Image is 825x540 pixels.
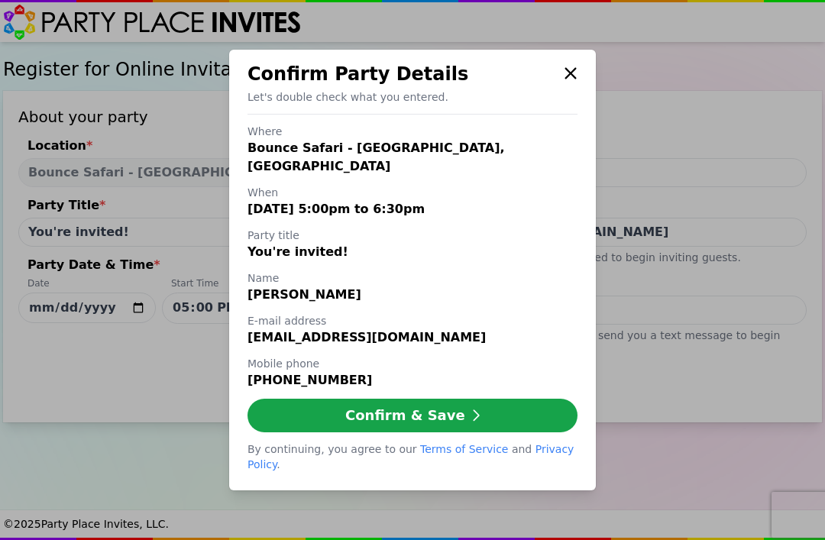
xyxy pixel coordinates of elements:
[247,328,577,347] div: [EMAIL_ADDRESS][DOMAIN_NAME]
[247,399,577,432] button: Confirm & Save
[247,356,577,371] h3: Mobile phone
[247,313,577,328] h3: E-mail address
[420,443,508,455] a: Terms of Service
[247,286,577,304] div: [PERSON_NAME]
[247,243,577,261] div: You're invited!
[247,124,577,139] h3: Where
[247,371,577,390] div: [PHONE_NUMBER]
[247,200,577,218] div: [DATE] 5:00pm to 6:30pm
[247,228,577,243] h3: Party title
[247,139,577,176] div: Bounce Safari - [GEOGRAPHIC_DATA], [GEOGRAPHIC_DATA]
[247,185,577,200] h3: When
[247,62,558,86] div: Confirm Party Details
[247,270,577,286] h3: Name
[247,441,577,472] div: By continuing, you agree to our and .
[247,89,577,105] p: Let's double check what you entered.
